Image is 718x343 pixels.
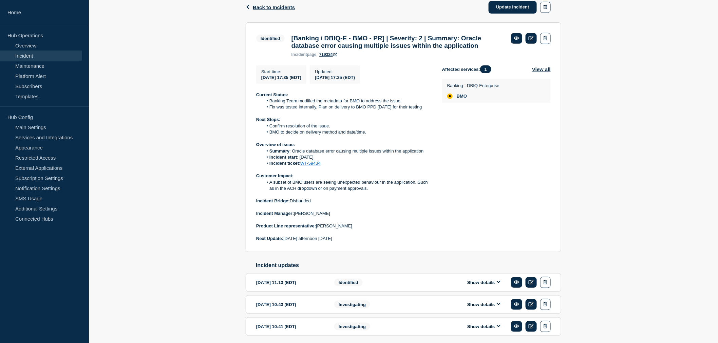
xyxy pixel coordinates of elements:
[447,94,453,99] div: affected
[256,262,561,268] h2: Incident updates
[263,160,432,166] li: :
[465,302,503,307] button: Show details
[256,236,431,242] p: [DATE] afternoon [DATE]
[256,35,285,42] span: Identified
[263,179,432,192] li: A subset of BMO users are seeing unexpected behaviour in the application. Such as in the ACH drop...
[263,148,432,154] li: : Oracle database error causing multiple issues within the application
[246,4,295,10] button: Back to Incidents
[300,161,321,166] a: WT-59434
[334,301,370,308] span: Investigating
[256,173,294,178] strong: Customer Impact:
[269,155,297,160] strong: Incident start
[489,1,537,14] a: Update incident
[291,52,307,57] span: incident
[315,74,355,80] div: [DATE] 17:35 (EDT)
[269,161,299,166] strong: Incident ticket
[256,142,295,147] strong: Overview of issue:
[291,35,505,49] h3: [Banking / DBIQ-E - BMO - PR] | Severity: 2 | Summary: Oracle database error causing multiple iss...
[319,52,337,57] a: 719324
[256,299,324,310] div: [DATE] 10:43 (EDT)
[256,92,288,97] strong: Current Status:
[334,323,370,330] span: Investigating
[256,198,431,204] p: Disbanded
[256,223,316,228] strong: Product Line representative:
[263,104,432,110] li: Fix was tested internally. Plan on delivery to BMO PPD [DATE] for their testing
[291,52,317,57] p: page
[256,198,290,203] strong: Incident Bridge:
[256,236,283,241] strong: Next Update:
[269,148,289,154] strong: Summary
[256,210,431,217] p: [PERSON_NAME]
[253,4,295,10] span: Back to Incidents
[256,211,294,216] strong: Incident Manager:
[263,123,432,129] li: Confirm resolution of the issue.
[315,69,355,74] p: Updated :
[465,280,503,285] button: Show details
[532,65,551,73] button: View all
[256,223,431,229] p: [PERSON_NAME]
[334,279,363,286] span: Identified
[263,98,432,104] li: Banking Team modified the metadata for BMO to address the issue.
[465,324,503,329] button: Show details
[442,65,495,73] span: Affected services:
[256,117,281,122] strong: Next Steps:
[457,94,467,99] span: BMO
[256,277,324,288] div: [DATE] 11:13 (EDT)
[480,65,491,73] span: 1
[263,154,432,160] li: : [DATE]
[263,129,432,135] li: BMO to decide on delivery method and date/time.
[447,83,499,88] p: Banking - DBIQ-Enterprise
[261,69,301,74] p: Start time :
[261,75,301,80] span: [DATE] 17:35 (EDT)
[256,321,324,332] div: [DATE] 10:41 (EDT)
